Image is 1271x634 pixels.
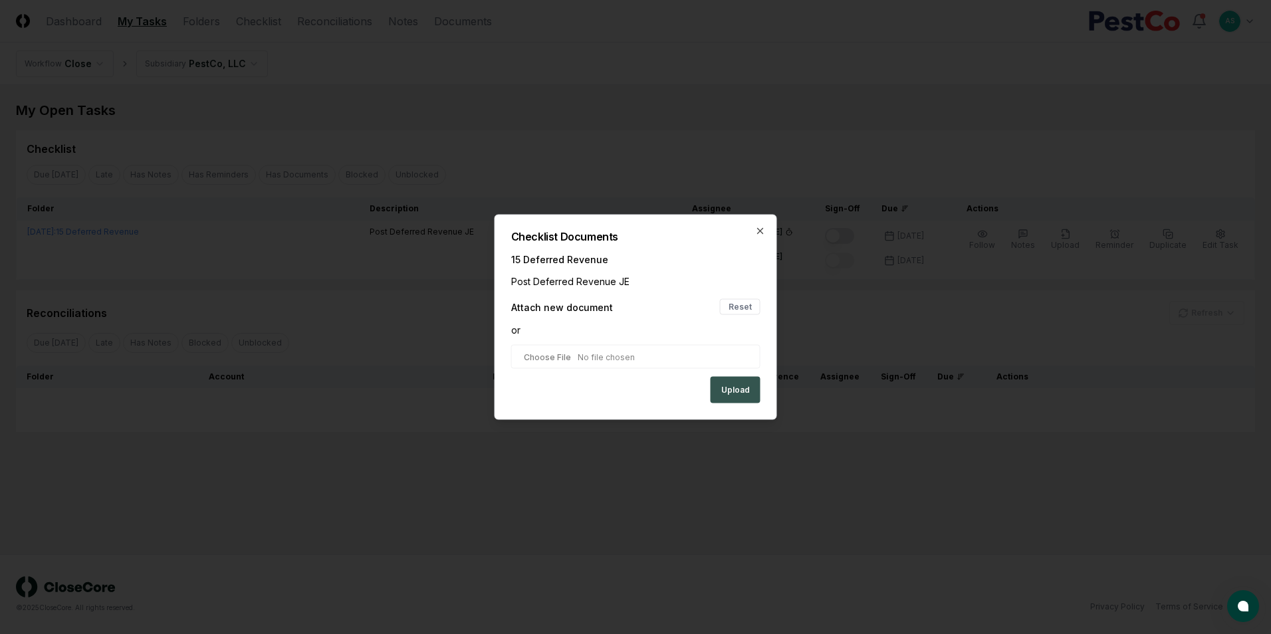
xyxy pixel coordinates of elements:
div: Post Deferred Revenue JE [511,274,760,288]
div: or [511,323,760,337]
div: 15 Deferred Revenue [511,253,760,266]
div: Attach new document [511,300,613,314]
button: Upload [711,377,760,403]
button: Reset [720,299,760,315]
h2: Checklist Documents [511,231,760,242]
